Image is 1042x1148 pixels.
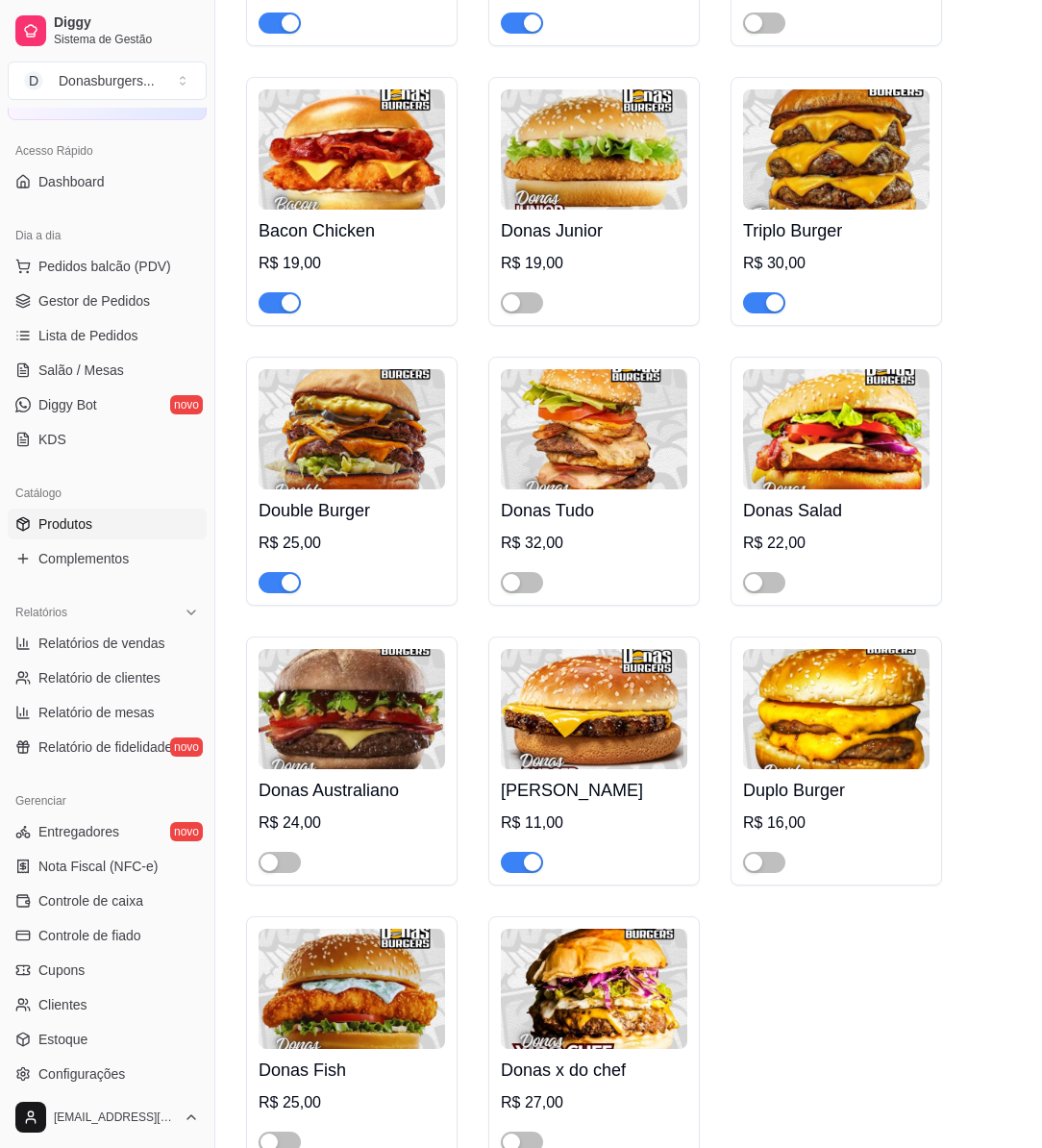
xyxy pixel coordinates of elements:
[501,89,687,210] img: product-image
[38,634,165,653] span: Relatórios de vendas
[8,389,207,420] a: Diggy Botnovo
[259,532,445,555] div: R$ 25,00
[8,478,207,509] div: Catálogo
[38,514,92,534] span: Produtos
[501,497,687,524] h4: Donas Tudo
[8,989,207,1020] a: Clientes
[8,920,207,951] a: Controle de fiado
[24,71,43,90] span: D
[501,217,687,244] h4: Donas Junior
[743,811,930,835] div: R$ 16,00
[8,628,207,659] a: Relatórios de vendas
[38,326,138,345] span: Lista de Pedidos
[38,703,155,722] span: Relatório de mesas
[8,662,207,693] a: Relatório de clientes
[8,732,207,762] a: Relatório de fidelidadenovo
[8,816,207,847] a: Entregadoresnovo
[38,891,143,911] span: Controle de caixa
[38,1064,125,1084] span: Configurações
[38,549,129,568] span: Complementos
[501,1091,687,1114] div: R$ 27,00
[8,8,207,54] a: DiggySistema de Gestão
[8,424,207,455] a: KDS
[38,737,172,757] span: Relatório de fidelidade
[259,252,445,275] div: R$ 19,00
[38,822,119,841] span: Entregadores
[743,532,930,555] div: R$ 22,00
[259,929,445,1049] img: product-image
[259,649,445,769] img: product-image
[743,777,930,804] h4: Duplo Burger
[8,220,207,251] div: Dia a dia
[8,509,207,539] a: Produtos
[8,955,207,986] a: Cupons
[38,926,141,945] span: Controle de fiado
[38,291,150,311] span: Gestor de Pedidos
[259,1091,445,1114] div: R$ 25,00
[501,369,687,489] img: product-image
[54,14,199,32] span: Diggy
[38,995,87,1014] span: Clientes
[259,369,445,489] img: product-image
[501,532,687,555] div: R$ 32,00
[501,929,687,1049] img: product-image
[38,257,171,276] span: Pedidos balcão (PDV)
[38,961,85,980] span: Cupons
[8,62,207,100] button: Select a team
[8,355,207,386] a: Salão / Mesas
[8,1094,207,1140] button: [EMAIL_ADDRESS][DOMAIN_NAME]
[8,136,207,166] div: Acesso Rápido
[8,886,207,916] a: Controle de caixa
[259,811,445,835] div: R$ 24,00
[743,649,930,769] img: product-image
[54,1110,176,1125] span: [EMAIL_ADDRESS][DOMAIN_NAME]
[501,649,687,769] img: product-image
[8,166,207,197] a: Dashboard
[59,71,155,90] div: Donasburgers ...
[8,543,207,574] a: Complementos
[8,697,207,728] a: Relatório de mesas
[38,1030,87,1049] span: Estoque
[743,89,930,210] img: product-image
[38,668,161,687] span: Relatório de clientes
[501,1057,687,1084] h4: Donas x do chef
[259,217,445,244] h4: Bacon Chicken
[8,251,207,282] button: Pedidos balcão (PDV)
[8,286,207,316] a: Gestor de Pedidos
[38,430,66,449] span: KDS
[743,217,930,244] h4: Triplo Burger
[743,252,930,275] div: R$ 30,00
[259,1057,445,1084] h4: Donas Fish
[8,1059,207,1089] a: Configurações
[38,857,158,876] span: Nota Fiscal (NFC-e)
[8,851,207,882] a: Nota Fiscal (NFC-e)
[38,361,124,380] span: Salão / Mesas
[8,786,207,816] div: Gerenciar
[259,777,445,804] h4: Donas Australiano
[501,777,687,804] h4: [PERSON_NAME]
[259,89,445,210] img: product-image
[15,605,67,620] span: Relatórios
[743,497,930,524] h4: Donas Salad
[54,32,199,47] span: Sistema de Gestão
[8,320,207,351] a: Lista de Pedidos
[8,1024,207,1055] a: Estoque
[743,369,930,489] img: product-image
[259,497,445,524] h4: Double Burger
[501,252,687,275] div: R$ 19,00
[38,395,97,414] span: Diggy Bot
[501,811,687,835] div: R$ 11,00
[38,172,105,191] span: Dashboard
